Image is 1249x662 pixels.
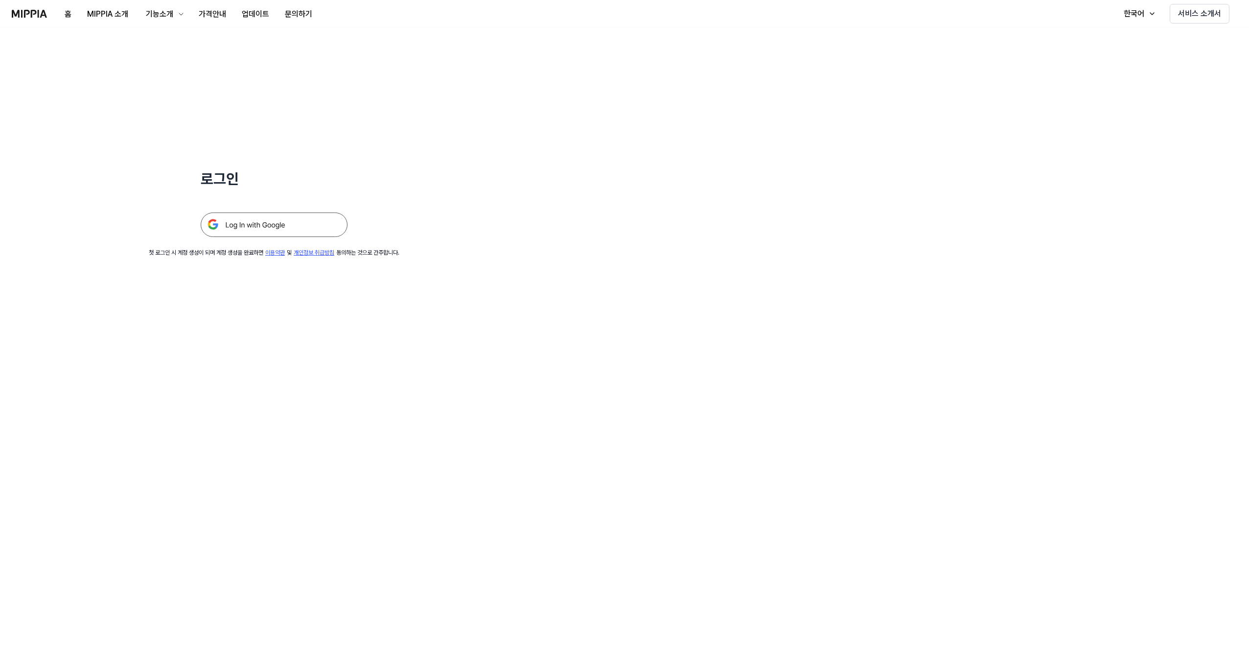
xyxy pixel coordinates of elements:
div: 기능소개 [144,8,175,20]
div: 첫 로그인 시 계정 생성이 되며 계정 생성을 완료하면 및 동의하는 것으로 간주합니다. [149,249,399,257]
button: 가격안내 [191,4,234,24]
button: MIPPIA 소개 [79,4,136,24]
a: 이용약관 [265,249,285,256]
button: 업데이트 [234,4,277,24]
button: 서비스 소개서 [1170,4,1229,24]
button: 기능소개 [136,4,191,24]
h1: 로그인 [201,168,347,189]
a: 개인정보 취급방침 [294,249,334,256]
a: 업데이트 [234,0,277,27]
button: 홈 [57,4,79,24]
button: 한국어 [1114,4,1162,24]
button: 문의하기 [277,4,320,24]
img: logo [12,10,47,18]
img: 구글 로그인 버튼 [201,213,347,237]
div: 한국어 [1122,8,1146,20]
